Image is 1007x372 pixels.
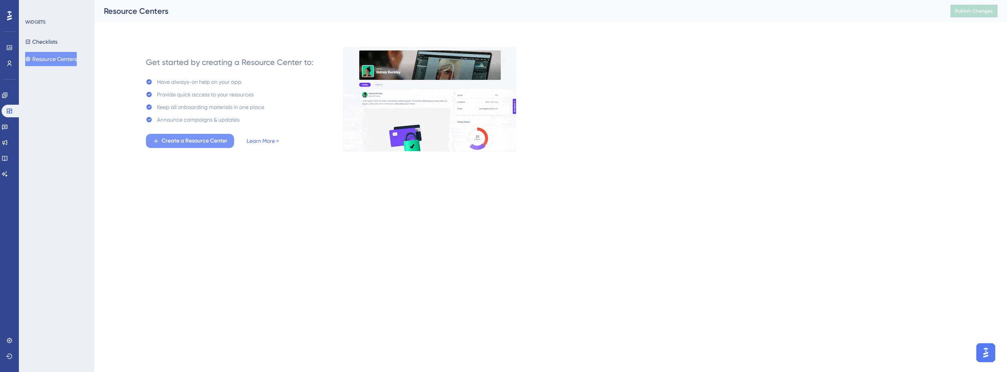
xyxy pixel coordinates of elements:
button: Checklists [25,35,57,49]
img: 0356d1974f90e2cc51a660023af54dec.gif [343,47,516,152]
iframe: UserGuiding AI Assistant Launcher [974,341,998,365]
div: Have always-on help on your app [157,77,242,87]
span: Publish Changes [955,8,993,14]
div: Announce campaigns & updates [157,115,240,124]
a: Learn More > [247,136,279,146]
div: Get started by creating a Resource Center to: [146,57,314,68]
div: WIDGETS [25,19,46,25]
button: Publish Changes [950,5,998,17]
span: Create a Resource Center [162,136,227,146]
div: Provide quick access to your resources [157,90,254,99]
div: Keep all onboarding materials in one place [157,102,264,112]
button: Resource Centers [25,52,77,66]
div: Resource Centers [104,6,931,17]
button: Create a Resource Center [146,134,234,148]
